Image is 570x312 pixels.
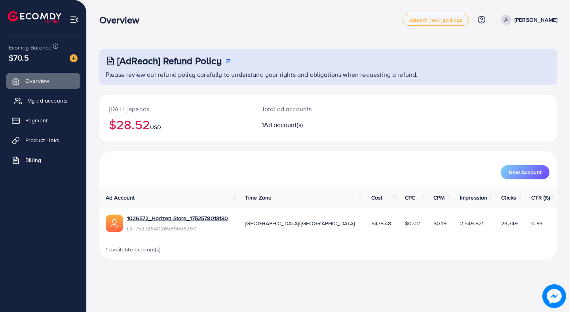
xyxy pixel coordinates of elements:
[245,194,272,202] span: Time Zone
[117,55,222,67] h3: [AdReach] Refund Policy
[6,73,80,89] a: Overview
[9,44,51,51] span: Ecomdy Balance
[6,112,80,128] a: Payment
[127,224,228,232] span: ID: 7527264026565558290
[70,15,79,24] img: menu
[501,194,516,202] span: Clicks
[531,219,543,227] span: 0.93
[25,116,47,124] span: Payment
[109,104,243,114] p: [DATE] spends
[460,194,488,202] span: Impression
[99,14,146,26] h3: Overview
[27,97,68,105] span: My ad accounts
[531,194,550,202] span: CTR (%)
[106,194,135,202] span: Ad Account
[405,194,415,202] span: CPC
[460,219,484,227] span: 2,549,821
[9,52,29,63] span: $70.5
[106,70,553,79] p: Please review our refund policy carefully to understand your rights and obligations when requesti...
[25,77,49,85] span: Overview
[515,15,557,25] p: [PERSON_NAME]
[509,169,541,175] span: New Account
[501,165,549,179] button: New Account
[127,214,228,222] a: 1026572_Horizen Store_1752578018180
[106,215,123,232] img: ic-ads-acc.e4c84228.svg
[70,54,78,62] img: image
[6,93,80,108] a: My ad accounts
[542,284,566,308] img: image
[498,15,557,25] a: [PERSON_NAME]
[371,194,383,202] span: Cost
[405,219,420,227] span: $0.02
[6,152,80,168] a: Billing
[264,120,303,129] span: Ad account(s)
[106,245,161,253] span: 1 available account(s)
[433,219,446,227] span: $0.19
[262,104,357,114] p: Total ad accounts
[6,132,80,148] a: Product Links
[371,219,391,227] span: $478.48
[403,14,469,26] a: adreach_new_package
[245,219,355,227] span: [GEOGRAPHIC_DATA]/[GEOGRAPHIC_DATA]
[409,17,462,23] span: adreach_new_package
[501,219,518,227] span: 23,749
[8,11,61,23] img: logo
[262,121,357,129] h2: 1
[25,136,59,144] span: Product Links
[25,156,41,164] span: Billing
[109,117,243,132] h2: $28.52
[150,123,161,131] span: USD
[433,194,445,202] span: CPM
